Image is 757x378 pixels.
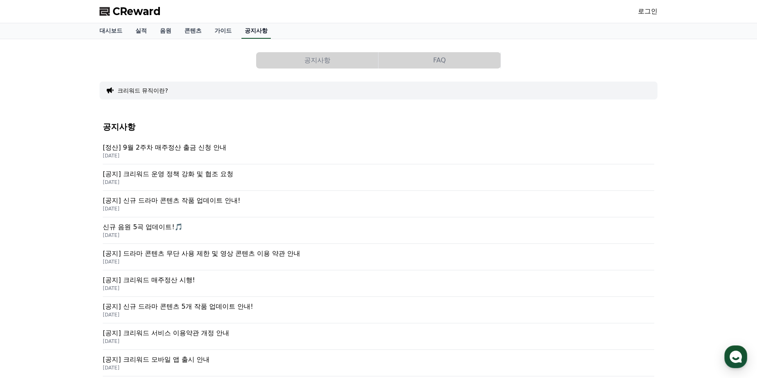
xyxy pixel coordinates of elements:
button: FAQ [378,52,500,69]
p: [DATE] [103,206,654,212]
a: 실적 [129,23,153,39]
p: [DATE] [103,285,654,292]
a: [정산] 9월 2주차 매주정산 출금 신청 안내 [DATE] [103,138,654,164]
a: [공지] 신규 드라마 콘텐츠 작품 업데이트 안내! [DATE] [103,191,654,217]
p: [DATE] [103,179,654,186]
a: FAQ [378,52,501,69]
a: [공지] 드라마 콘텐츠 무단 사용 제한 및 영상 콘텐츠 이용 약관 안내 [DATE] [103,244,654,270]
p: [공지] 드라마 콘텐츠 무단 사용 제한 및 영상 콘텐츠 이용 약관 안내 [103,249,654,259]
p: 신규 음원 5곡 업데이트!🎵 [103,222,654,232]
p: [DATE] [103,153,654,159]
span: CReward [113,5,161,18]
a: 홈 [2,259,54,279]
button: 공지사항 [256,52,378,69]
h4: 공지사항 [103,122,654,131]
a: [공지] 크리워드 모바일 앱 출시 안내 [DATE] [103,350,654,376]
span: 대화 [75,271,84,278]
a: 설정 [105,259,157,279]
p: [DATE] [103,259,654,265]
a: 신규 음원 5곡 업데이트!🎵 [DATE] [103,217,654,244]
a: 대시보드 [93,23,129,39]
a: 공지사항 [241,23,271,39]
span: 설정 [126,271,136,277]
a: CReward [100,5,161,18]
p: [공지] 신규 드라마 콘텐츠 작품 업데이트 안내! [103,196,654,206]
p: [공지] 크리워드 서비스 이용약관 개정 안내 [103,328,654,338]
a: [공지] 크리워드 운영 정책 강화 및 협조 요청 [DATE] [103,164,654,191]
a: [공지] 크리워드 서비스 이용약관 개정 안내 [DATE] [103,323,654,350]
a: [공지] 크리워드 매주정산 시행! [DATE] [103,270,654,297]
p: [DATE] [103,312,654,318]
a: 음원 [153,23,178,39]
a: 콘텐츠 [178,23,208,39]
a: 대화 [54,259,105,279]
p: [DATE] [103,338,654,345]
p: [공지] 크리워드 운영 정책 강화 및 협조 요청 [103,169,654,179]
p: [정산] 9월 2주차 매주정산 출금 신청 안내 [103,143,654,153]
p: [DATE] [103,365,654,371]
button: 크리워드 뮤직이란? [117,86,168,95]
p: [DATE] [103,232,654,239]
a: [공지] 신규 드라마 콘텐츠 5개 작품 업데이트 안내! [DATE] [103,297,654,323]
a: 로그인 [638,7,657,16]
span: 홈 [26,271,31,277]
p: [공지] 크리워드 매주정산 시행! [103,275,654,285]
a: 가이드 [208,23,238,39]
p: [공지] 크리워드 모바일 앱 출시 안내 [103,355,654,365]
p: [공지] 신규 드라마 콘텐츠 5개 작품 업데이트 안내! [103,302,654,312]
